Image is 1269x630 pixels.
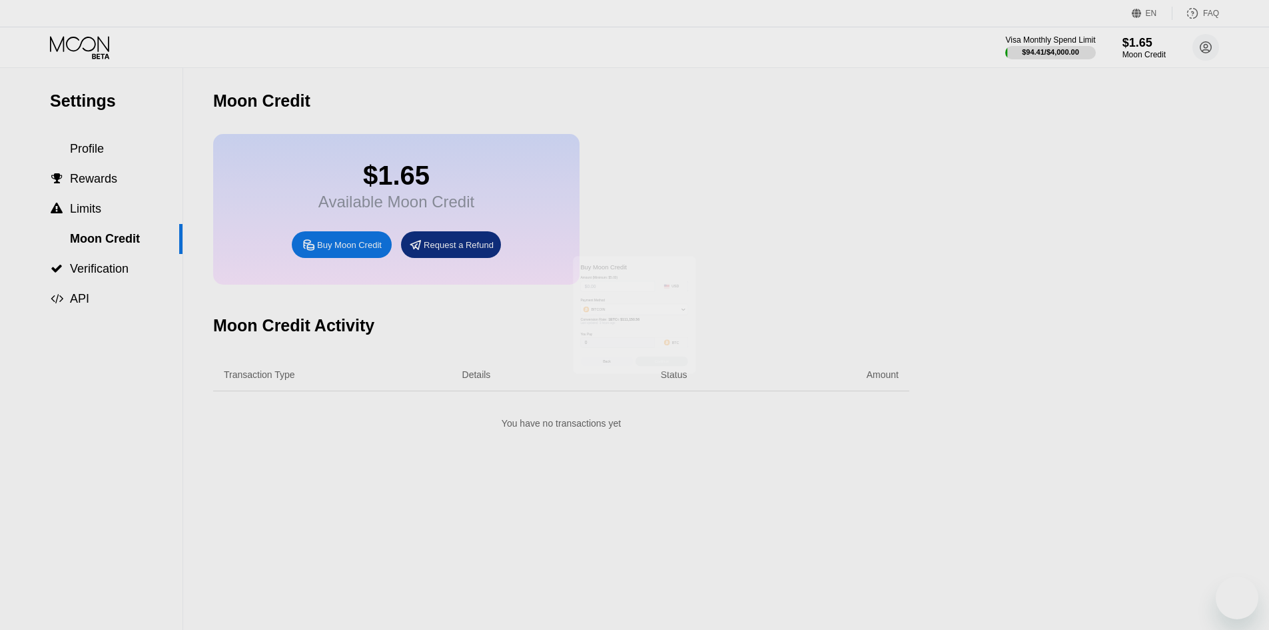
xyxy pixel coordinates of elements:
div: Back [603,359,611,363]
div: BITCOIN [581,305,688,315]
div: Last updated: 3 hours ago [580,321,688,325]
div: BTC [672,341,679,345]
div: Conversion Rate: [580,317,688,321]
div: Payment Method [580,299,688,303]
input: $0.00 [585,281,651,291]
iframe: Button to launch messaging window [1216,577,1258,619]
span: 1 BTC ≈ $111,150.56 [608,317,639,321]
div: Amount (Minimum: $5.00) [580,276,655,280]
div: BITCOIN [591,307,605,311]
div: Back [580,357,633,367]
div: You Pay [580,332,655,336]
div: USD [671,284,679,288]
div: Buy Moon Credit [580,263,688,271]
